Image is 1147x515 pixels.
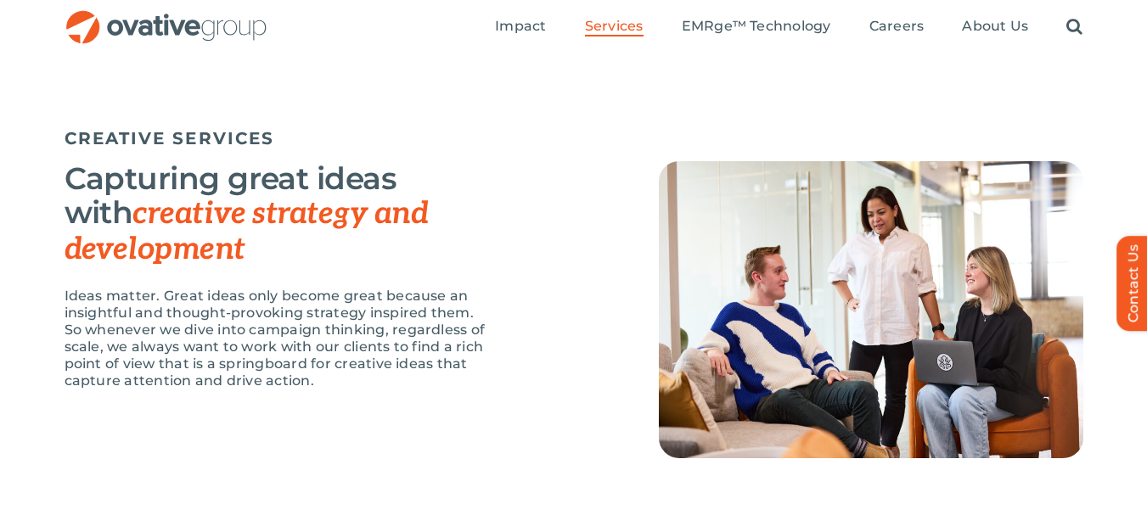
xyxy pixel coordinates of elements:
[65,8,268,25] a: OG_Full_horizontal_RGB
[869,18,925,36] a: Careers
[682,18,831,36] a: EMRge™ Technology
[962,18,1028,36] a: About Us
[1066,18,1082,36] a: Search
[585,18,644,36] a: Services
[682,18,831,35] span: EMRge™ Technology
[962,18,1028,35] span: About Us
[495,18,546,35] span: Impact
[65,161,489,266] h3: Capturing great ideas with
[869,18,925,35] span: Careers
[65,288,489,389] p: Ideas matter. Great ideas only become great because an insightful and thought-provoking strategy ...
[65,195,429,268] span: creative strategy and development
[495,18,546,36] a: Impact
[659,161,1083,458] img: Creative – Creative Strategy & Development
[65,128,1083,148] h5: CREATIVE SERVICES
[585,18,644,35] span: Services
